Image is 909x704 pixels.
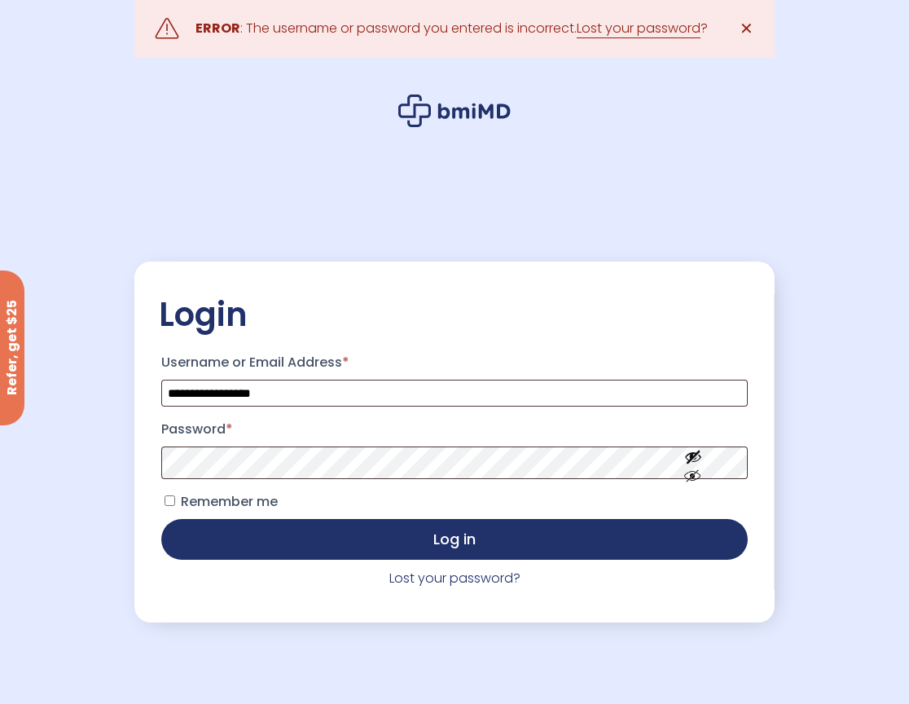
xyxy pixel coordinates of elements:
[740,17,753,40] span: ✕
[161,350,748,376] label: Username or Email Address
[389,569,520,587] a: Lost your password?
[648,435,739,491] button: Show password
[195,19,240,37] strong: ERROR
[161,519,748,560] button: Log in
[161,416,748,442] label: Password
[730,12,762,45] a: ✕
[195,17,708,40] div: : The username or password you entered is incorrect. ?
[577,19,700,38] a: Lost your password
[165,495,175,506] input: Remember me
[159,294,750,335] h2: Login
[181,492,278,511] span: Remember me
